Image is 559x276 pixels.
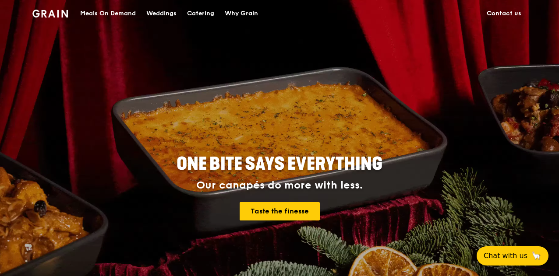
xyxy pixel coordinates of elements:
[219,0,263,27] a: Why Grain
[80,0,136,27] div: Meals On Demand
[484,251,527,261] span: Chat with us
[225,0,258,27] div: Why Grain
[531,251,541,261] span: 🦙
[122,179,437,192] div: Our canapés do more with less.
[32,10,68,17] img: Grain
[187,0,214,27] div: Catering
[177,154,382,175] span: ONE BITE SAYS EVERYTHING
[182,0,219,27] a: Catering
[146,0,177,27] div: Weddings
[141,0,182,27] a: Weddings
[481,0,527,27] a: Contact us
[240,202,320,220] a: Taste the finesse
[477,246,548,266] button: Chat with us🦙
